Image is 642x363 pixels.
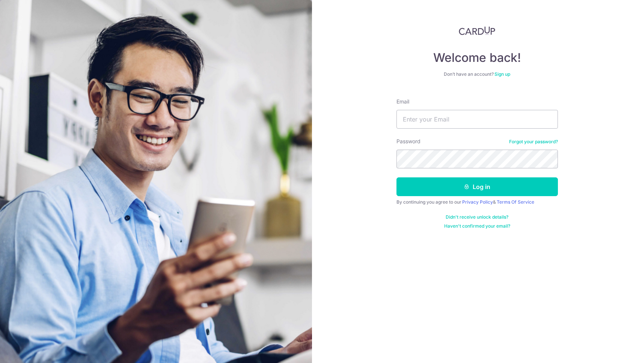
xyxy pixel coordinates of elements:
[396,50,558,65] h4: Welcome back!
[444,223,510,229] a: Haven't confirmed your email?
[396,98,409,105] label: Email
[446,214,508,220] a: Didn't receive unlock details?
[509,139,558,145] a: Forgot your password?
[462,199,493,205] a: Privacy Policy
[396,138,420,145] label: Password
[494,71,510,77] a: Sign up
[497,199,534,205] a: Terms Of Service
[396,199,558,205] div: By continuing you agree to our &
[396,71,558,77] div: Don’t have an account?
[396,177,558,196] button: Log in
[396,110,558,129] input: Enter your Email
[459,26,496,35] img: CardUp Logo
